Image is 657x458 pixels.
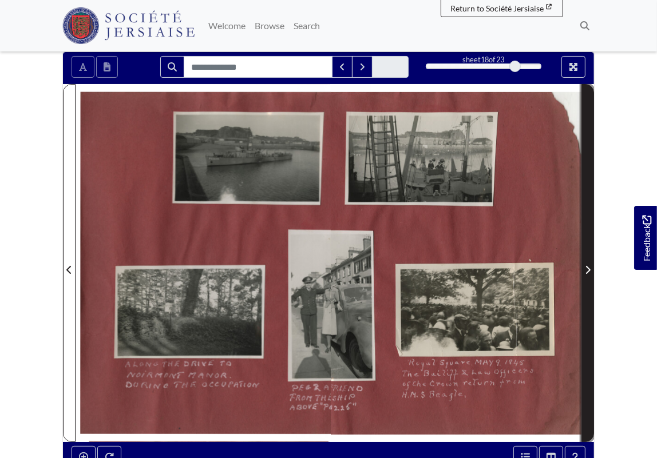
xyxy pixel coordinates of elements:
a: Société Jersiaise logo [62,5,195,47]
img: 009 Cutbush Occupation Album 2 [76,84,581,441]
a: Would you like to provide feedback? [634,206,657,270]
input: Search for [184,56,333,78]
a: Welcome [204,14,250,37]
button: Previous Match [332,56,353,78]
button: Next Page [581,84,594,441]
a: Browse [250,14,289,37]
div: sheet of 23 [426,54,541,65]
button: Next Match [352,56,373,78]
button: Search [160,56,184,78]
button: Toggle text selection (Alt+T) [72,56,94,78]
span: Feedback [640,216,654,262]
button: Full screen mode [561,56,585,78]
a: Search [289,14,324,37]
span: 18 [481,55,489,64]
img: Société Jersiaise [62,7,195,44]
button: Open transcription window [96,56,118,78]
button: Previous Page [63,84,76,441]
span: Return to Société Jersiaise [450,3,544,13]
